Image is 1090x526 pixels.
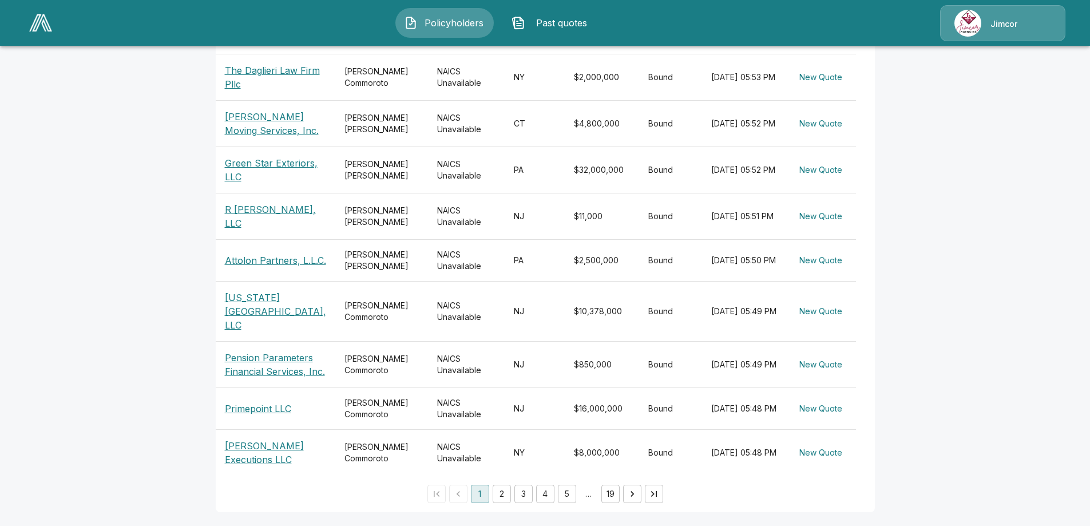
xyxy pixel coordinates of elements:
td: $2,500,000 [565,240,639,282]
td: Bound [639,240,702,282]
img: Policyholders Icon [404,16,418,30]
div: … [580,488,598,500]
td: NAICS Unavailable [428,193,505,240]
button: New Quote [795,250,847,271]
span: Policyholders [422,16,485,30]
button: New Quote [795,160,847,181]
span: Past quotes [530,16,593,30]
button: New Quote [795,442,847,464]
p: [PERSON_NAME] Executions LLC [225,439,326,466]
td: NAICS Unavailable [428,54,505,101]
p: [PERSON_NAME] Moving Services, Inc. [225,110,326,137]
td: $850,000 [565,342,639,388]
p: Pension Parameters Financial Services, Inc. [225,351,326,378]
div: [PERSON_NAME] [PERSON_NAME] [344,249,419,272]
p: R [PERSON_NAME], LLC [225,203,326,230]
td: $8,000,000 [565,430,639,476]
div: [PERSON_NAME] [PERSON_NAME] [344,112,419,135]
td: [DATE] 05:49 PM [702,342,786,388]
td: [DATE] 05:49 PM [702,282,786,342]
button: Go to page 2 [493,485,511,503]
div: [PERSON_NAME] Commoroto [344,441,419,464]
p: Primepoint LLC [225,402,291,416]
td: NAICS Unavailable [428,240,505,282]
td: Bound [639,342,702,388]
td: CT [505,101,565,147]
td: NY [505,430,565,476]
div: [PERSON_NAME] [PERSON_NAME] [344,159,419,181]
button: Go to page 4 [536,485,554,503]
button: Go to page 19 [601,485,620,503]
td: NY [505,54,565,101]
td: Bound [639,193,702,240]
td: [DATE] 05:52 PM [702,147,786,193]
button: Policyholders IconPolicyholders [395,8,494,38]
td: [DATE] 05:51 PM [702,193,786,240]
button: Go to last page [645,485,663,503]
img: Past quotes Icon [512,16,525,30]
td: [DATE] 05:53 PM [702,54,786,101]
td: PA [505,240,565,282]
button: Past quotes IconPast quotes [503,8,601,38]
td: $4,800,000 [565,101,639,147]
td: [DATE] 05:50 PM [702,240,786,282]
td: NAICS Unavailable [428,101,505,147]
td: NJ [505,342,565,388]
td: $11,000 [565,193,639,240]
td: $32,000,000 [565,147,639,193]
div: [PERSON_NAME] Commoroto [344,300,419,323]
td: $2,000,000 [565,54,639,101]
p: Attolon Partners, L.L.C. [225,254,326,267]
td: Bound [639,388,702,430]
td: NJ [505,282,565,342]
button: New Quote [795,113,847,135]
button: Go to page 3 [514,485,533,503]
p: Green Star Exteriors, LLC [225,156,326,184]
button: page 1 [471,485,489,503]
td: [DATE] 05:52 PM [702,101,786,147]
td: [DATE] 05:48 PM [702,388,786,430]
td: $16,000,000 [565,388,639,430]
td: Bound [639,430,702,476]
td: Bound [639,147,702,193]
td: PA [505,147,565,193]
button: New Quote [795,67,847,88]
button: New Quote [795,354,847,375]
nav: pagination navigation [426,485,665,503]
td: Bound [639,101,702,147]
div: [PERSON_NAME] Commoroto [344,353,419,376]
td: NAICS Unavailable [428,282,505,342]
td: Bound [639,282,702,342]
td: NAICS Unavailable [428,147,505,193]
div: [PERSON_NAME] Commoroto [344,66,419,89]
td: NJ [505,193,565,240]
button: Go to page 5 [558,485,576,503]
button: New Quote [795,301,847,322]
button: Go to next page [623,485,641,503]
p: [US_STATE][GEOGRAPHIC_DATA], LLC [225,291,326,332]
td: NAICS Unavailable [428,342,505,388]
img: AA Logo [29,14,52,31]
td: NAICS Unavailable [428,430,505,476]
td: NJ [505,388,565,430]
p: The Daglieri Law Firm Pllc [225,64,326,91]
td: [DATE] 05:48 PM [702,430,786,476]
div: [PERSON_NAME] Commoroto [344,397,419,420]
div: [PERSON_NAME] [PERSON_NAME] [344,205,419,228]
td: $10,378,000 [565,282,639,342]
td: NAICS Unavailable [428,388,505,430]
button: New Quote [795,206,847,227]
td: Bound [639,54,702,101]
button: New Quote [795,398,847,420]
